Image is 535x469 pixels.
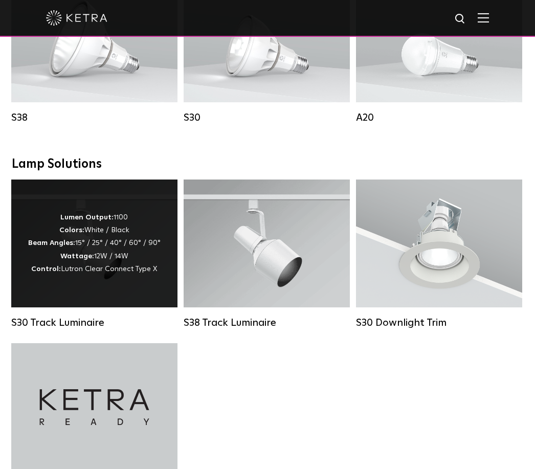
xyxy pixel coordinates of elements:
strong: Lumen Output: [60,214,114,221]
a: S38 Track Luminaire Lumen Output:1100Colors:White / BlackBeam Angles:10° / 25° / 40° / 60°Wattage... [184,180,350,328]
img: search icon [454,13,467,26]
a: S30 Downlight Trim S30 Downlight Trim [356,180,522,328]
a: S30 Track Luminaire Lumen Output:1100Colors:White / BlackBeam Angles:15° / 25° / 40° / 60° / 90°W... [11,180,177,328]
div: A20 [356,111,522,124]
div: S30 [184,111,350,124]
img: ketra-logo-2019-white [46,10,107,26]
strong: Wattage: [60,253,94,260]
div: S38 Track Luminaire [184,317,350,329]
div: S30 Track Luminaire [11,317,177,329]
strong: Colors: [59,227,84,234]
div: S30 Downlight Trim [356,317,522,329]
div: Lamp Solutions [12,157,523,172]
img: Hamburger%20Nav.svg [478,13,489,23]
strong: Beam Angles: [28,239,75,247]
div: 1100 White / Black 15° / 25° / 40° / 60° / 90° 12W / 14W [28,211,161,276]
span: Lutron Clear Connect Type X [61,265,157,273]
strong: Control: [31,265,61,273]
div: S38 [11,111,177,124]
